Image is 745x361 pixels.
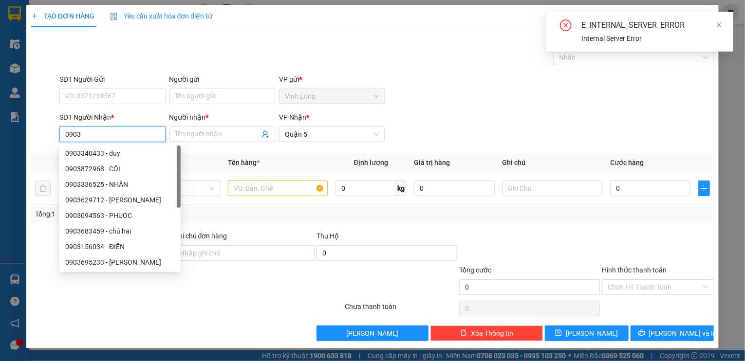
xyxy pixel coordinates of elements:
[31,12,94,20] span: TẠO ĐƠN HÀNG
[716,21,723,28] span: close
[65,210,175,221] div: 0903094563 - PHUOC
[279,113,306,121] span: VP Nhận
[65,241,175,252] div: 0903156034 - ĐIỀN
[285,127,379,142] span: Quận 5
[279,74,385,85] div: VP gửi
[414,180,494,196] input: 0
[174,245,315,261] input: Ghi chú đơn hàng
[396,180,406,196] span: kg
[110,12,213,20] span: Yêu cầu xuất hóa đơn điện tử
[59,112,165,123] div: SĐT Người Nhận
[228,180,328,196] input: VD: Bàn, Ghế
[65,226,175,236] div: 0903683459 - chú hai
[59,223,181,239] div: 0903683459 - chú hai
[59,208,181,223] div: 0903094563 - PHUOC
[638,329,645,337] span: printer
[347,328,399,339] span: [PERSON_NAME]
[228,159,260,166] span: Tên hàng
[59,192,181,208] div: 0903629712 - HOANG
[63,9,87,19] span: Nhận:
[65,163,175,174] div: 0903872968 - CÔI
[460,329,467,337] span: delete
[631,325,714,341] button: printer[PERSON_NAME] và In
[35,209,288,219] div: Tổng: 1
[59,74,165,85] div: SĐT Người Gửi
[610,159,644,166] span: Cước hàng
[555,329,562,337] span: save
[499,153,606,172] th: Ghi chú
[8,8,56,32] div: Vĩnh Long
[63,32,142,45] div: 0902460880
[59,177,181,192] div: 0903336525 - NHÂN
[59,254,181,270] div: 0903695233 - phú cường
[285,89,379,104] span: Vĩnh Long
[691,5,719,32] button: Close
[430,325,542,341] button: deleteXóa Thông tin
[65,179,175,190] div: 0903336525 - NHÂN
[317,325,428,341] button: [PERSON_NAME]
[602,266,667,274] label: Hình thức thanh toán
[344,301,458,318] div: Chưa thanh toán
[169,74,275,85] div: Người gửi
[59,161,181,177] div: 0903872968 - CÔI
[414,159,450,166] span: Giá trị hàng
[110,13,118,20] img: icon
[8,9,23,19] span: Gửi:
[503,180,602,196] input: Ghi Chú
[560,19,572,33] span: close-circle
[581,19,722,31] div: E_INTERNAL_SERVER_ERROR
[354,159,388,166] span: Định lượng
[7,51,58,73] div: 20.000
[31,13,38,19] span: plus
[35,180,51,196] button: delete
[59,239,181,254] div: 0903156034 - ĐIỀN
[59,145,181,161] div: 0903340433 - duy
[317,232,339,240] span: Thu Hộ
[174,232,227,240] label: Ghi chú đơn hàng
[169,112,275,123] div: Người nhận
[7,51,53,61] span: Thu tiền rồi :
[63,20,142,32] div: phuong
[65,148,175,159] div: 0903340433 - duy
[459,266,491,274] span: Tổng cước
[581,33,722,44] div: Internal Server Error
[566,328,618,339] span: [PERSON_NAME]
[65,195,175,205] div: 0903629712 - [PERSON_NAME]
[699,184,709,192] span: plus
[63,8,142,20] div: Quận 5
[261,130,269,138] span: user-add
[698,180,710,196] button: plus
[65,257,175,268] div: 0903695233 - [PERSON_NAME]
[545,325,629,341] button: save[PERSON_NAME]
[649,328,717,339] span: [PERSON_NAME] và In
[471,328,513,339] span: Xóa Thông tin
